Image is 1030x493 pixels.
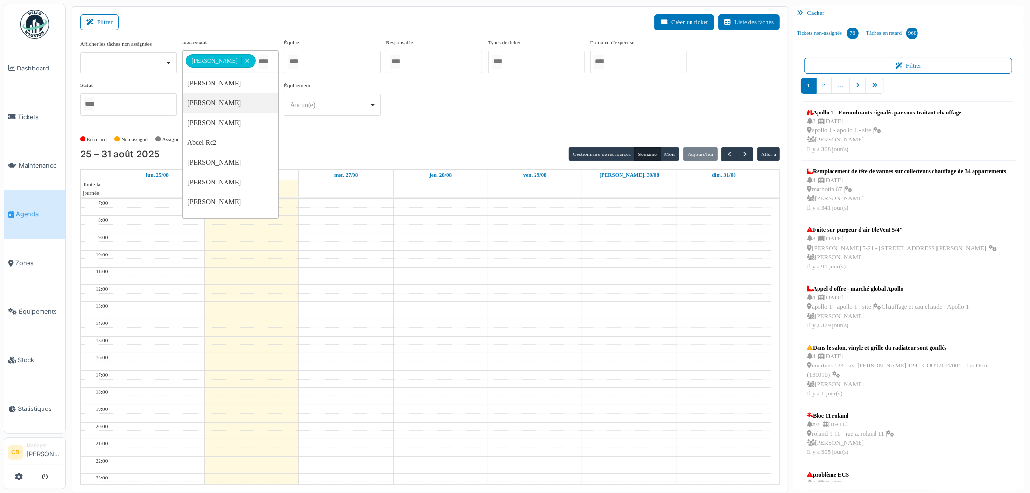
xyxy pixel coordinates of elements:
[80,149,160,160] h2: 25 – 31 août 2025
[96,233,110,241] div: 9:00
[94,302,110,310] div: 13:00
[847,28,859,39] div: 76
[8,445,23,460] li: CB
[19,161,61,170] span: Maintenance
[27,442,61,463] li: [PERSON_NAME]
[94,388,110,396] div: 18:00
[390,55,400,69] input: Tous
[284,82,310,90] label: Équipement
[793,20,862,46] a: Tickets non-assignés
[4,141,65,190] a: Maintenance
[654,14,714,30] button: Créer un ticket
[807,343,1010,352] div: Dans le salon, vinyle et grille du radiateur sont gonflés
[804,282,971,333] a: Appel d'offre - marché global Apollo 4 |[DATE] apollo 1 - apollo 1 - site |Chauffage et eau chaud...
[94,405,110,413] div: 19:00
[862,20,922,46] a: Tâches en retard
[16,210,61,219] span: Agenda
[258,55,268,69] input: Tous
[427,170,453,180] a: 28 août 2025
[807,117,961,154] div: 3 | [DATE] apollo 1 - apollo 1 - site | [PERSON_NAME] Il y a 368 jour(s)
[4,336,65,385] a: Stock
[807,225,997,234] div: Fuite sur purgeur d'air FleVent 5/4"
[183,172,278,192] div: [PERSON_NAME]
[18,404,61,413] span: Statistiques
[96,216,110,224] div: 8:00
[15,258,61,268] span: Zones
[144,170,170,180] a: 25 août 2025
[831,78,850,94] a: …
[804,58,1012,74] button: Filtrer
[590,39,635,47] label: Domaine d'expertise
[290,100,369,110] div: Aucun(e)
[804,341,1012,401] a: Dans le salon, vinyle et grille du radiateur sont gonflés 4 |[DATE] courtens 124 - av. [PERSON_NA...
[284,39,299,47] label: Équipe
[20,10,49,39] img: Badge_color-CXgf-gQk.svg
[332,170,360,180] a: 27 août 2025
[94,337,110,345] div: 15:00
[183,93,278,113] div: [PERSON_NAME]
[80,81,93,89] label: Statut
[94,474,110,482] div: 23:00
[807,234,997,271] div: 3 | [DATE] [PERSON_NAME] 5-21 - [STREET_ADDRESS][PERSON_NAME] | [PERSON_NAME] Il y a 91 jour(s)
[80,14,119,30] button: Filtrer
[18,355,61,365] span: Stock
[183,153,278,172] div: [PERSON_NAME]
[183,73,278,93] div: [PERSON_NAME]
[27,442,61,449] div: Manager
[183,212,278,232] div: [PERSON_NAME]
[492,55,502,69] input: Tous
[94,319,110,327] div: 14:00
[816,78,832,94] a: 2
[737,147,753,161] button: Suivant
[4,287,65,336] a: Équipements
[488,39,521,47] label: Types de ticket
[182,38,207,46] label: Intervenant
[80,40,152,48] label: Afficher les tâches non assignées
[4,190,65,239] a: Agenda
[807,352,1010,398] div: 4 | [DATE] courtens 124 - av. [PERSON_NAME] 124 - COUT/124/004 - 1er Droit - (139010) | [PERSON_N...
[804,165,1008,215] a: Remplacement de tête de vannes sur collecteurs chauffage de 34 appartements 4 |[DATE] marbotin 67...
[793,6,1024,20] div: Cacher
[804,223,999,274] a: Fuite sur purgeur d'air FleVent 5/4" 3 |[DATE] [PERSON_NAME] 5-21 - [STREET_ADDRESS][PERSON_NAME]...
[4,44,65,93] a: Dashboard
[18,113,61,122] span: Tickets
[94,251,110,259] div: 10:00
[569,147,635,161] button: Gestionnaire de ressources
[4,384,65,433] a: Statistiques
[4,239,65,287] a: Zones
[17,64,61,73] span: Dashboard
[386,39,413,47] label: Responsable
[807,293,969,330] div: 4 | [DATE] apollo 1 - apollo 1 - site | Chauffage et eau chaude - Apollo 1 [PERSON_NAME] Il y a 3...
[906,28,918,39] div: 968
[84,97,94,111] input: Tous
[594,55,604,69] input: Tous
[94,457,110,465] div: 22:00
[94,285,110,293] div: 12:00
[94,423,110,431] div: 20:00
[4,93,65,141] a: Tickets
[162,135,180,143] label: Assigné
[94,353,110,362] div: 16:00
[522,170,549,180] a: 29 août 2025
[807,411,894,420] div: Bloc 11 roland
[807,108,961,117] div: Apollo 1 - Encombrants signalés par sous-traitant chauffage
[94,439,110,448] div: 21:00
[804,409,897,460] a: Bloc 11 roland n/a |[DATE] roland 1-11 - rue a. roland 11 | [PERSON_NAME]Il y a 305 jour(s)
[94,371,110,379] div: 17:00
[807,167,1006,176] div: Remplacement de tête de vannes sur collecteurs chauffage de 34 appartements
[183,113,278,133] div: [PERSON_NAME]
[81,181,110,197] span: Toute la journée
[804,106,963,156] a: Apollo 1 - Encombrants signalés par sous-traitant chauffage 3 |[DATE] apollo 1 - apollo 1 - site ...
[183,133,278,153] div: Abdel Rc2
[683,147,717,161] button: Aujourd'hui
[718,14,780,30] button: Liste des tâches
[807,470,864,479] div: problème ECS
[634,147,661,161] button: Semaine
[19,307,61,316] span: Équipements
[710,170,738,180] a: 31 août 2025
[94,268,110,276] div: 11:00
[801,78,816,94] a: 1
[757,147,780,161] button: Aller à
[598,170,662,180] a: 30 août 2025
